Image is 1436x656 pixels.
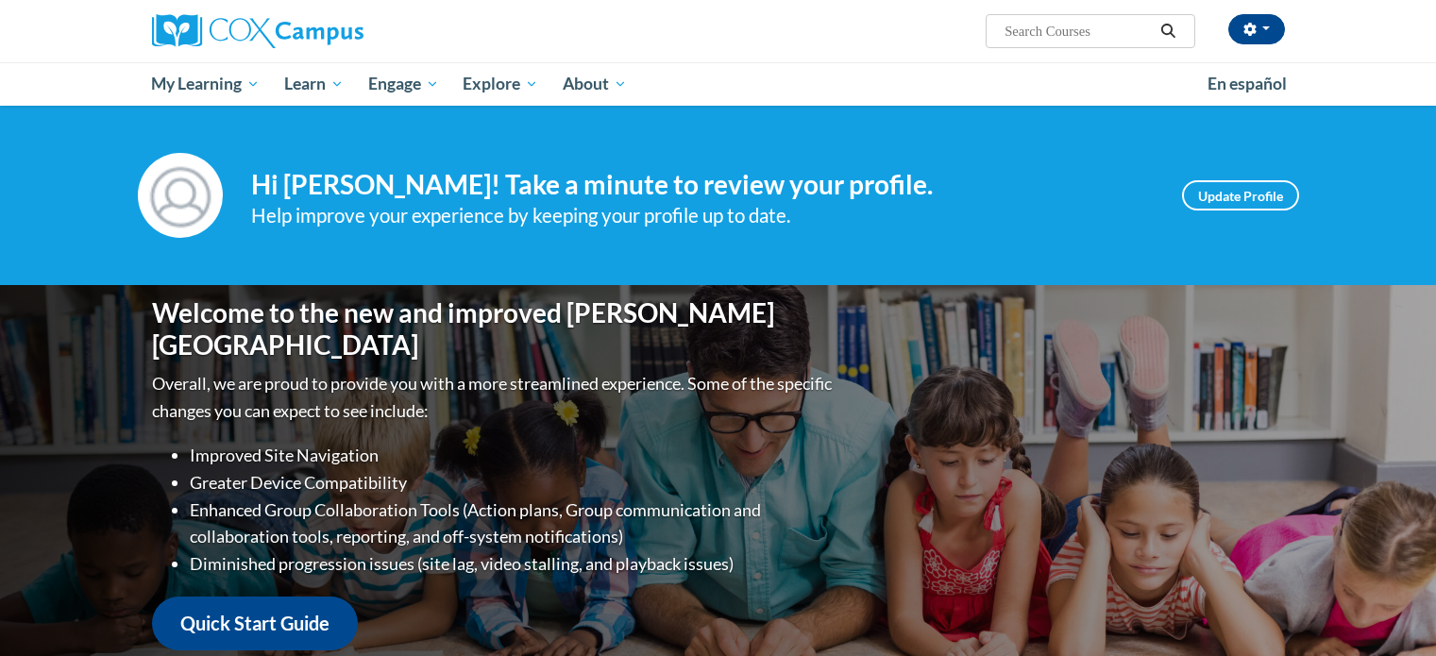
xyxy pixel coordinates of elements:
[1195,64,1299,104] a: En español
[151,73,260,95] span: My Learning
[190,469,836,496] li: Greater Device Compatibility
[356,62,451,106] a: Engage
[152,297,836,361] h1: Welcome to the new and improved [PERSON_NAME][GEOGRAPHIC_DATA]
[152,14,363,48] img: Cox Campus
[152,370,836,425] p: Overall, we are proud to provide you with a more streamlined experience. Some of the specific cha...
[272,62,356,106] a: Learn
[190,496,836,551] li: Enhanced Group Collaboration Tools (Action plans, Group communication and collaboration tools, re...
[190,442,836,469] li: Improved Site Navigation
[563,73,627,95] span: About
[550,62,639,106] a: About
[140,62,273,106] a: My Learning
[1003,20,1154,42] input: Search Courses
[1154,20,1182,42] button: Search
[1182,180,1299,210] a: Update Profile
[1360,580,1421,641] iframe: Button to launch messaging window
[138,153,223,238] img: Profile Image
[152,14,511,48] a: Cox Campus
[190,550,836,578] li: Diminished progression issues (site lag, video stalling, and playback issues)
[463,73,538,95] span: Explore
[152,597,358,650] a: Quick Start Guide
[1228,14,1285,44] button: Account Settings
[251,200,1154,231] div: Help improve your experience by keeping your profile up to date.
[1208,74,1287,93] span: En español
[368,73,439,95] span: Engage
[450,62,550,106] a: Explore
[124,62,1313,106] div: Main menu
[284,73,344,95] span: Learn
[251,169,1154,201] h4: Hi [PERSON_NAME]! Take a minute to review your profile.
